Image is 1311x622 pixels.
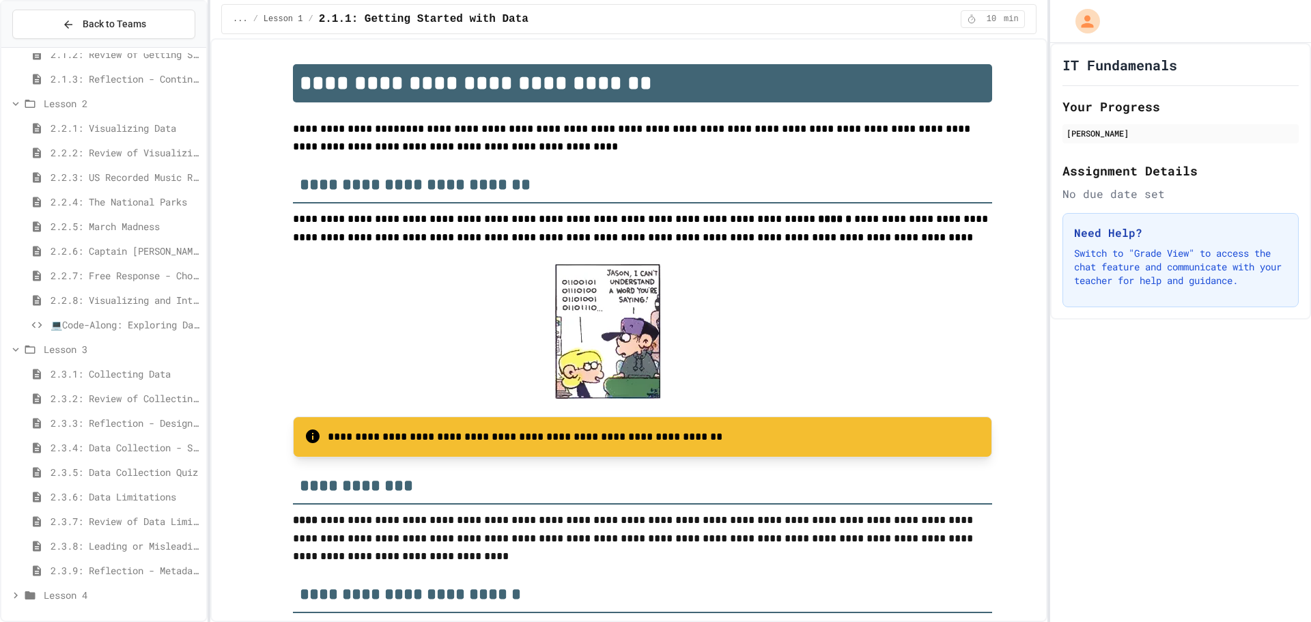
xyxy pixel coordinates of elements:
span: 2.2.8: Visualizing and Interpreting Data Quiz [51,293,201,307]
span: 2.3.5: Data Collection Quiz [51,465,201,479]
h2: Your Progress [1062,97,1299,116]
span: 2.3.7: Review of Data Limitations [51,514,201,528]
span: 2.2.5: March Madness [51,219,201,234]
span: / [253,14,258,25]
div: No due date set [1062,186,1299,202]
span: 2.3.4: Data Collection - Self-Driving Cars [51,440,201,455]
div: My Account [1061,5,1103,37]
span: 10 [981,14,1002,25]
span: 2.2.3: US Recorded Music Revenue [51,170,201,184]
span: 2.3.2: Review of Collecting Data [51,391,201,406]
span: 💻Code-Along: Exploring Data Through Visualization [51,317,201,332]
span: 2.3.1: Collecting Data [51,367,201,381]
span: 2.2.7: Free Response - Choosing a Visualization [51,268,201,283]
span: / [308,14,313,25]
span: 2.2.4: The National Parks [51,195,201,209]
div: [PERSON_NAME] [1067,127,1295,139]
span: 2.3.3: Reflection - Design a Survey [51,416,201,430]
span: 2.2.1: Visualizing Data [51,121,201,135]
span: 2.1.2: Review of Getting Started with Data [51,47,201,61]
span: 2.1.3: Reflection - Continuously Collecting Data [51,72,201,86]
p: Switch to "Grade View" to access the chat feature and communicate with your teacher for help and ... [1074,246,1287,287]
span: 2.3.9: Reflection - Metadata [51,563,201,578]
span: Lesson 1 [264,14,303,25]
span: Lesson 3 [44,342,201,356]
h2: Assignment Details [1062,161,1299,180]
span: Lesson 4 [44,588,201,602]
span: 2.2.6: Captain [PERSON_NAME] [51,244,201,258]
span: 2.1.1: Getting Started with Data [319,11,528,27]
h1: IT Fundamenals [1062,55,1177,74]
span: Lesson 2 [44,96,201,111]
span: min [1004,14,1019,25]
span: 2.3.6: Data Limitations [51,490,201,504]
span: Back to Teams [83,17,146,31]
h3: Need Help? [1074,225,1287,241]
button: Back to Teams [12,10,195,39]
span: 2.3.8: Leading or Misleading? [51,539,201,553]
span: 2.2.2: Review of Visualizing Data [51,145,201,160]
span: ... [233,14,248,25]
